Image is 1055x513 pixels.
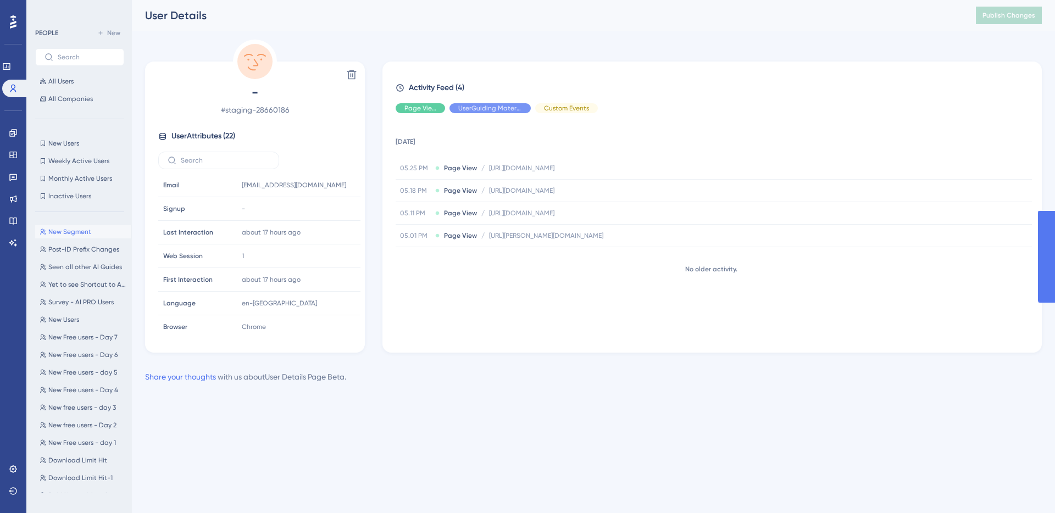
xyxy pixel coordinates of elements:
span: # staging-28660186 [158,103,352,116]
td: [DATE] [396,122,1032,157]
span: Download Limit Hit [48,456,107,465]
span: [URL][DOMAIN_NAME] [489,186,554,195]
span: New Free users - Day 6 [48,350,118,359]
button: Survey - AI PRO Users [35,295,131,309]
button: New Free users - Day 6 [35,348,131,361]
span: 05.18 PM [400,186,431,195]
span: Monthly Active Users [48,174,112,183]
span: New free users - day 3 [48,403,116,412]
div: PEOPLE [35,29,58,37]
button: All Users [35,75,124,88]
span: Post-ID Prefix Changes [48,245,119,254]
button: Seen all other AI Guides [35,260,131,274]
span: New free users - Day 2 [48,421,116,430]
div: No older activity. [396,265,1026,274]
span: - [242,204,245,213]
button: New Free users - Day 7 [35,331,131,344]
span: New Free users - Day 4 [48,386,118,394]
span: Weekly Active Users [48,157,109,165]
span: New Users [48,139,79,148]
span: Email [163,181,180,189]
button: Post-ID Prefix Changes [35,243,131,256]
span: New Free users - day 1 [48,438,116,447]
button: New Segment [35,225,131,238]
span: Page View [444,164,477,172]
span: [EMAIL_ADDRESS][DOMAIN_NAME] [242,181,346,189]
button: Weekly Active Users [35,154,124,168]
span: / [481,186,485,195]
span: [URL][PERSON_NAME][DOMAIN_NAME] [489,231,603,240]
span: 1 [242,252,244,260]
span: All Companies [48,94,93,103]
span: New Free users - Day 7 [48,333,118,342]
button: New Free users - day 5 [35,366,131,379]
span: Activity Feed (4) [409,81,464,94]
span: en-[GEOGRAPHIC_DATA] [242,299,317,308]
button: New free users - day 3 [35,401,131,414]
span: All Users [48,77,74,86]
button: Download Limit Hit-1 [35,471,131,484]
span: Web Session [163,252,203,260]
span: Browser [163,322,187,331]
span: Paid Users with at least 1 visual [48,491,126,500]
a: Share your thoughts [145,372,216,381]
span: Publish Changes [982,11,1035,20]
span: Page View [404,104,436,113]
span: / [481,231,485,240]
span: / [481,209,485,218]
span: New Segment [48,227,91,236]
span: First Interaction [163,275,213,284]
span: Language [163,299,196,308]
span: 05.11 PM [400,209,431,218]
button: New Users [35,313,131,326]
input: Search [58,53,115,61]
iframe: UserGuiding AI Assistant Launcher [1009,470,1042,503]
div: with us about User Details Page Beta . [145,370,346,383]
span: / [481,164,485,172]
span: Inactive Users [48,192,91,200]
div: User Details [145,8,948,23]
span: Last Interaction [163,228,213,237]
span: New Free users - day 5 [48,368,118,377]
button: New Free users - day 1 [35,436,131,449]
span: [URL][DOMAIN_NAME] [489,209,554,218]
span: 05.25 PM [400,164,431,172]
span: User Attributes ( 22 ) [171,130,235,143]
button: Paid Users with at least 1 visual [35,489,131,502]
span: [URL][DOMAIN_NAME] [489,164,554,172]
span: Page View [444,209,477,218]
span: - [158,83,352,101]
span: Chrome [242,322,266,331]
span: Signup [163,204,185,213]
button: Monthly Active Users [35,172,124,185]
span: 05.01 PM [400,231,431,240]
span: Download Limit Hit-1 [48,473,113,482]
span: Survey - AI PRO Users [48,298,114,306]
button: Download Limit Hit [35,454,131,467]
button: Yet to see Shortcut to AI Additional Instructions guide [35,278,131,291]
time: about 17 hours ago [242,228,301,236]
button: Publish Changes [976,7,1042,24]
input: Search [181,157,270,164]
span: New Users [48,315,79,324]
button: All Companies [35,92,124,105]
time: about 17 hours ago [242,276,301,283]
span: Yet to see Shortcut to AI Additional Instructions guide [48,280,126,289]
button: New Users [35,137,124,150]
button: Inactive Users [35,189,124,203]
button: New free users - Day 2 [35,419,131,432]
span: Seen all other AI Guides [48,263,122,271]
span: Page View [444,231,477,240]
span: Page View [444,186,477,195]
button: New Free users - Day 4 [35,383,131,397]
span: Custom Events [544,104,589,113]
button: New [93,26,124,40]
span: New [107,29,120,37]
span: UserGuiding Material [458,104,522,113]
